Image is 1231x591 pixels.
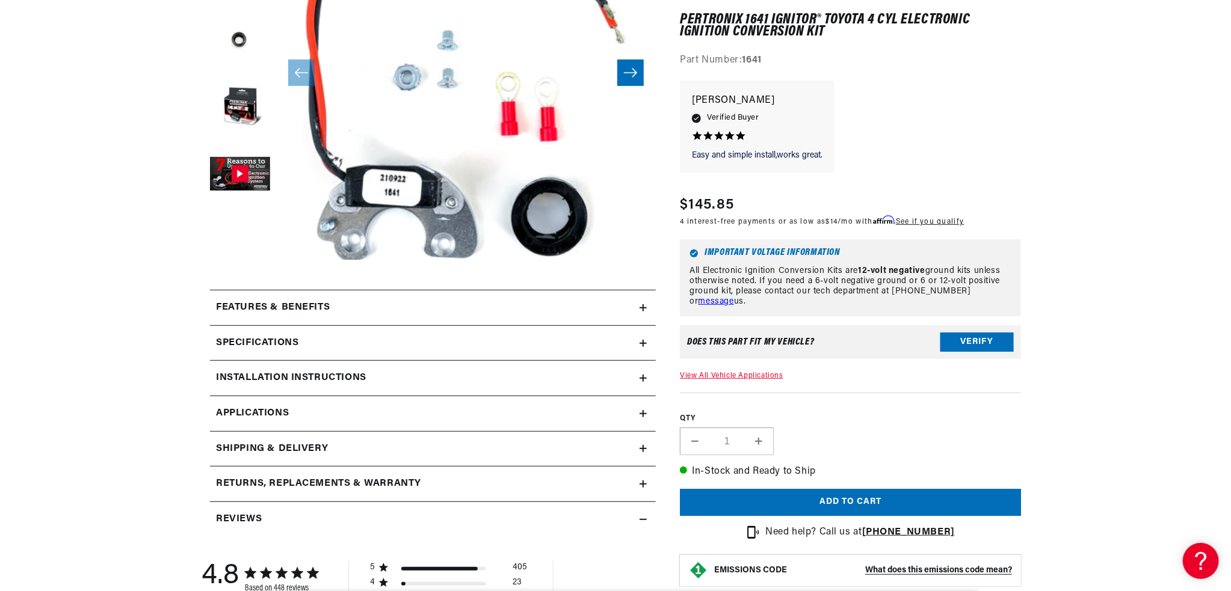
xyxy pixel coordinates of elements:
[210,13,270,73] button: Load image 3 in gallery view
[765,525,955,540] p: Need help? Call us at
[210,79,270,139] button: Load image 4 in gallery view
[210,361,656,396] summary: Installation instructions
[216,476,421,492] h2: Returns, Replacements & Warranty
[210,502,656,537] summary: Reviews
[216,512,262,527] h2: Reviews
[210,326,656,361] summary: Specifications
[216,370,366,386] h2: Installation instructions
[826,219,838,226] span: $14
[692,93,822,109] p: [PERSON_NAME]
[858,266,925,275] strong: 12-volt negative
[216,300,330,316] h2: Features & Benefits
[680,216,964,228] p: 4 interest-free payments or as low as /mo with .
[699,297,734,306] a: message
[862,527,955,537] a: [PHONE_NUMBER]
[865,566,1012,575] strong: What does this emissions code mean?
[714,566,1012,577] button: EMISSIONS CODEWhat does this emissions code mean?
[873,216,894,225] span: Affirm
[680,54,1021,69] div: Part Number:
[370,562,375,573] div: 5
[690,249,1011,258] h6: Important Voltage Information
[896,219,964,226] a: See if you qualify - Learn more about Affirm Financing (opens in modal)
[288,60,315,86] button: Slide left
[210,290,656,325] summary: Features & Benefits
[680,14,1021,38] h1: PerTronix 1641 Ignitor® Toyota 4 cyl Electronic Ignition Conversion Kit
[210,396,656,432] a: Applications
[940,333,1014,352] button: Verify
[216,335,298,351] h2: Specifications
[689,562,708,581] img: Emissions code
[617,60,644,86] button: Slide right
[680,373,783,380] a: View All Vehicle Applications
[687,338,814,348] div: Does This part fit My vehicle?
[692,150,822,162] p: Easy and simple install,works great.
[707,112,759,125] span: Verified Buyer
[216,406,289,421] span: Applications
[370,562,527,577] div: 5 star by 405 reviews
[680,195,734,216] span: $145.85
[210,467,656,501] summary: Returns, Replacements & Warranty
[680,489,1021,516] button: Add to cart
[714,566,787,575] strong: EMISSIONS CODE
[210,432,656,467] summary: Shipping & Delivery
[370,577,375,588] div: 4
[513,562,527,577] div: 405
[680,464,1021,480] p: In-Stock and Ready to Ship
[690,266,1011,307] p: All Electronic Ignition Conversion Kits are ground kits unless otherwise noted. If you need a 6-v...
[742,56,762,66] strong: 1641
[216,441,328,457] h2: Shipping & Delivery
[680,414,1021,424] label: QTY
